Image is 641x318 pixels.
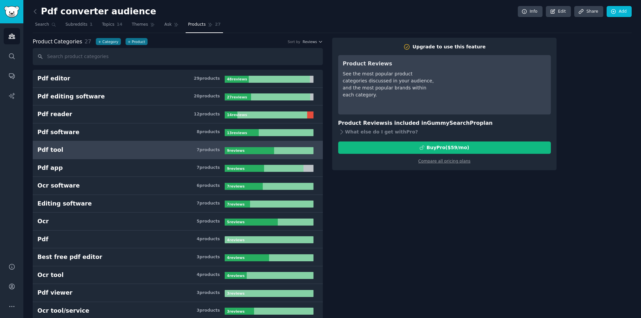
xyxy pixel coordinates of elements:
[37,200,92,208] div: Editing software
[227,220,245,224] b: 5 review s
[546,6,571,17] a: Edit
[197,272,220,278] div: 4 product s
[37,271,63,279] div: Ocr tool
[227,77,247,81] b: 48 review s
[227,202,245,206] b: 7 review s
[413,43,486,50] div: Upgrade to use this feature
[227,113,247,117] b: 14 review s
[227,148,245,152] b: 9 review s
[197,147,220,153] div: 7 product s
[37,307,89,315] div: Ocr tool/service
[186,19,223,33] a: Products27
[33,123,323,141] a: Pdf software8products13reviews
[37,235,48,244] div: Pdf
[197,308,220,314] div: 3 product s
[37,146,63,154] div: Pdf tool
[197,129,220,135] div: 8 product s
[33,19,58,33] a: Search
[227,95,247,99] b: 27 review s
[343,60,437,68] h3: Product Reviews
[98,39,101,44] span: +
[303,39,323,44] button: Reviews
[215,22,221,28] span: 27
[33,248,323,266] a: Best free pdf editor3products4reviews
[197,165,220,171] div: 7 product s
[132,22,148,28] span: Themes
[197,201,220,207] div: 7 product s
[126,38,148,45] button: +Product
[197,183,220,189] div: 6 product s
[37,128,79,136] div: Pdf software
[427,144,469,151] div: Buy Pro ($ 59 /mo )
[197,290,220,296] div: 3 product s
[227,131,247,135] b: 13 review s
[65,22,87,28] span: Subreddits
[303,39,317,44] span: Reviews
[227,274,245,278] b: 4 review s
[102,22,114,28] span: Topics
[33,38,82,46] span: Categories
[518,6,543,17] a: Info
[33,266,323,284] a: Ocr tool4products4reviews
[90,22,93,28] span: 1
[37,74,70,83] div: Pdf editor
[37,253,102,261] div: Best free pdf editor
[194,93,220,99] div: 20 product s
[33,48,323,65] input: Search product categories
[37,217,49,226] div: Ocr
[197,219,220,225] div: 5 product s
[338,127,551,137] div: What else do I get with Pro ?
[4,6,19,18] img: GummySearch logo
[63,19,95,33] a: Subreddits1
[35,22,49,28] span: Search
[338,119,551,127] h3: Product Reviews is included in plan
[338,141,551,154] button: BuyPro($59/mo)
[574,6,603,17] a: Share
[33,159,323,177] a: Pdf app7products9reviews
[33,38,53,46] span: Product
[128,39,131,44] span: +
[37,110,72,118] div: Pdf reader
[37,182,80,190] div: Ocr software
[96,38,121,45] button: +Category
[427,120,480,126] span: GummySearch Pro
[37,289,72,297] div: Pdf viewer
[197,254,220,260] div: 3 product s
[194,111,220,117] div: 12 product s
[227,184,245,188] b: 7 review s
[33,284,323,302] a: Pdf viewer3products3reviews
[227,309,245,313] b: 3 review s
[288,39,300,44] div: Sort by
[194,76,220,82] div: 29 product s
[33,70,323,88] a: Pdf editor29products48reviews
[188,22,206,28] span: Products
[37,164,63,172] div: Pdf app
[130,19,158,33] a: Themes
[33,231,323,249] a: Pdf4products4reviews
[33,6,156,17] h2: Pdf converter audience
[418,159,470,164] a: Compare all pricing plans
[33,88,323,106] a: Pdf editing software20products27reviews
[343,70,437,98] div: See the most popular product categories discussed in your audience, and the most popular brands w...
[607,6,632,17] a: Add
[227,256,245,260] b: 4 review s
[33,177,323,195] a: Ocr software6products7reviews
[227,238,245,242] b: 4 review s
[227,291,245,295] b: 3 review s
[99,19,125,33] a: Topics14
[33,141,323,159] a: Pdf tool7products9reviews
[227,167,245,171] b: 9 review s
[197,236,220,242] div: 4 product s
[37,92,105,101] div: Pdf editing software
[162,19,181,33] a: Ask
[117,22,123,28] span: 14
[33,105,323,123] a: Pdf reader12products14reviews
[84,38,91,45] span: 27
[33,195,323,213] a: Editing software7products7reviews
[164,22,172,28] span: Ask
[33,213,323,231] a: Ocr5products5reviews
